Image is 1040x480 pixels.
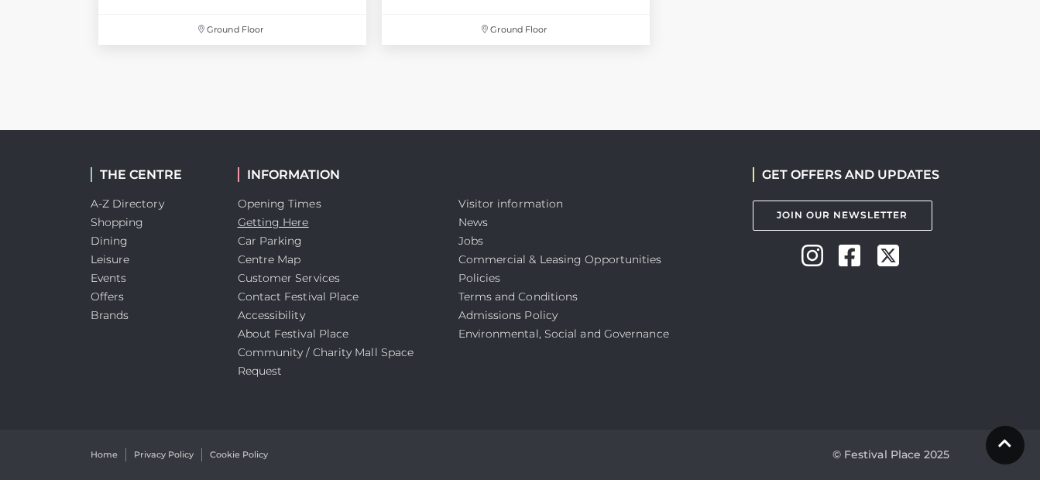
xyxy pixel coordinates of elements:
a: Jobs [458,234,483,248]
h2: THE CENTRE [91,167,215,182]
h2: GET OFFERS AND UPDATES [753,167,939,182]
p: Ground Floor [98,15,366,45]
a: Join Our Newsletter [753,201,932,231]
a: Centre Map [238,252,301,266]
a: Leisure [91,252,130,266]
p: © Festival Place 2025 [832,445,950,464]
a: Shopping [91,215,144,229]
a: Home [91,448,118,461]
a: About Festival Place [238,327,349,341]
a: A-Z Directory [91,197,164,211]
p: Ground Floor [382,15,650,45]
h2: INFORMATION [238,167,435,182]
a: Brands [91,308,129,322]
a: Policies [458,271,501,285]
a: Terms and Conditions [458,290,578,303]
a: Offers [91,290,125,303]
a: Opening Times [238,197,321,211]
a: Contact Festival Place [238,290,359,303]
a: Visitor information [458,197,564,211]
a: Events [91,271,127,285]
a: Admissions Policy [458,308,558,322]
a: Car Parking [238,234,303,248]
a: News [458,215,488,229]
a: Commercial & Leasing Opportunities [458,252,662,266]
a: Cookie Policy [210,448,268,461]
a: Accessibility [238,308,305,322]
a: Getting Here [238,215,309,229]
a: Community / Charity Mall Space Request [238,345,414,378]
a: Privacy Policy [134,448,194,461]
a: Dining [91,234,129,248]
a: Environmental, Social and Governance [458,327,669,341]
a: Customer Services [238,271,341,285]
